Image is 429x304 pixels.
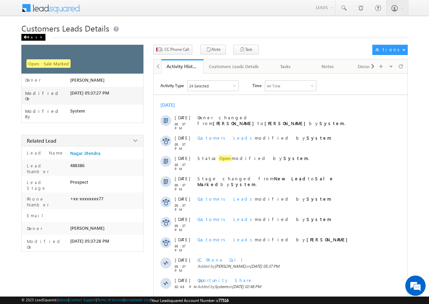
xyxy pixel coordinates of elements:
[70,163,84,168] span: 488386
[267,84,280,88] div: All Time
[218,298,229,303] span: 77516
[161,59,203,73] li: Activity History
[160,102,182,108] div: [DATE]
[265,120,309,126] strong: [PERSON_NAME]
[213,120,257,126] strong: [PERSON_NAME]
[69,298,96,302] a: Contact Support
[284,155,308,161] strong: System
[25,179,67,191] label: Lead Stage
[21,23,109,34] span: Customers Leads Details
[175,135,190,141] span: [DATE]
[160,80,184,90] span: Activity Type
[197,196,255,202] span: Customers Leads
[209,62,259,70] div: Customers Leads Details
[175,183,195,191] span: 05:37 PM
[175,216,190,222] span: [DATE]
[175,203,195,211] span: 05:37 PM
[197,115,345,126] span: Owner changed from to by .
[197,257,248,263] span: CC Phone Call
[197,135,331,141] span: modified by
[175,155,190,161] span: [DATE]
[307,135,331,141] strong: System
[270,62,301,70] div: Tasks
[188,81,238,91] div: Owner Changed,Status Changed,Stage Changed,Source Changed,Notes & 19 more..
[25,225,43,231] label: Owner
[25,238,67,250] label: Modified On
[25,163,67,174] label: Lead Number
[70,238,109,244] span: [DATE] 05:37:28 PM
[70,196,103,201] span: +xx-xxxxxxxx77
[175,264,195,272] span: 05:37 PM
[58,298,68,302] a: About
[197,237,351,242] span: modified by
[232,284,261,289] span: [DATE] 02:48 PM
[215,284,227,289] span: System
[70,77,104,83] span: [PERSON_NAME]
[175,244,195,252] span: 05:37 PM
[70,108,85,114] span: System
[197,237,255,242] span: Customers Leads
[175,176,190,181] span: [DATE]
[70,150,100,156] a: Nagar Jitendra
[175,122,195,130] span: 05:37 PM
[307,59,349,74] a: Notes
[375,46,402,53] div: Actions
[307,237,351,242] strong: [PERSON_NAME]
[70,90,109,96] span: [DATE] 05:37:27 PM
[175,285,195,289] span: 02:48 PM
[25,196,67,207] label: Phone Number
[203,59,265,74] a: Customers Leads Details
[26,59,71,68] span: Open - Sale Marked
[197,196,331,202] span: modified by
[164,46,189,53] span: CC Phone Call
[189,84,209,88] div: 24 Selected
[312,62,343,70] div: Notes
[197,176,334,187] strong: Sale Marked
[175,163,195,171] span: 05:37 PM
[307,196,331,202] strong: System
[215,264,246,269] span: [PERSON_NAME]
[70,225,104,231] span: [PERSON_NAME]
[124,298,150,302] a: Acceptable Use
[70,179,88,185] span: Prospect
[200,45,226,55] button: Note
[319,120,344,126] strong: System
[25,90,70,101] label: Modified On
[27,137,56,144] span: Related Lead
[21,298,229,303] span: © 2025 LeadSquared | | | | |
[175,277,190,283] span: [DATE]
[175,237,190,242] span: [DATE]
[349,59,391,74] a: Documents
[21,34,45,41] div: Back
[25,77,41,83] label: Owner
[167,63,198,69] div: Activity History
[25,150,64,156] label: Lead Name
[218,155,232,161] span: Open
[25,108,70,119] label: Modified By
[197,135,255,141] span: Customers Leads
[25,212,48,218] label: Email
[274,176,308,181] strong: New Lead
[307,216,331,222] strong: System
[175,224,195,232] span: 05:37 PM
[197,176,334,187] span: Stage changed from to by .
[197,155,309,161] span: Status modified by .
[175,257,190,263] span: [DATE]
[197,284,395,289] span: Added by on
[175,115,190,120] span: [DATE]
[97,298,123,302] a: Terms of Service
[197,216,331,222] span: modified by
[231,181,256,187] strong: System
[233,45,259,55] button: Task
[265,59,307,74] a: Tasks
[153,45,192,55] button: CC Phone Call
[197,264,395,269] span: Added by on
[175,142,195,150] span: 05:37 PM
[151,298,229,303] span: Your Leadsquared Account Number is
[161,59,203,74] a: Activity History
[197,277,253,283] span: Opportunity Share
[175,196,190,202] span: [DATE]
[372,45,407,55] button: Actions
[197,216,255,222] span: Customers Leads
